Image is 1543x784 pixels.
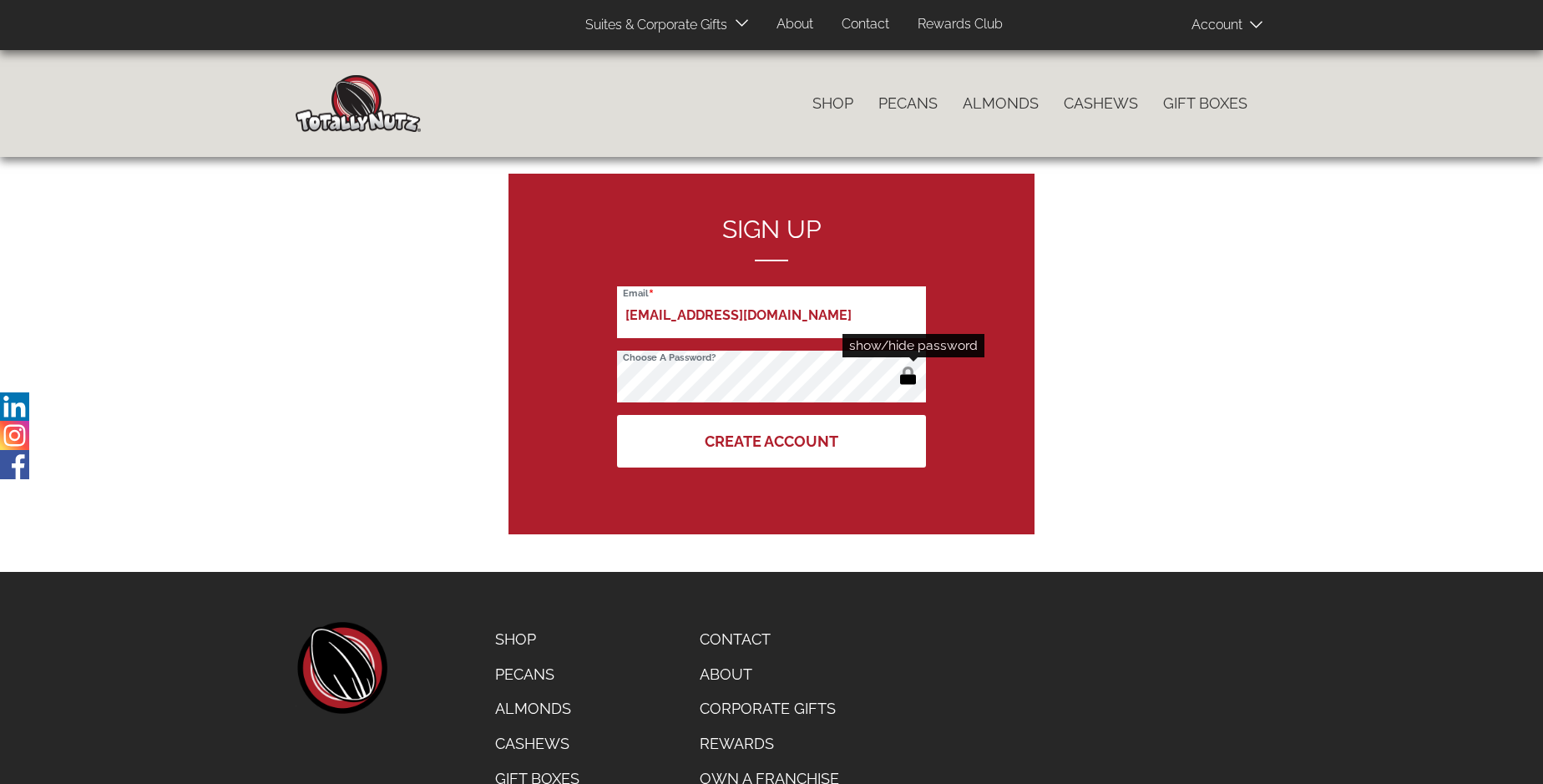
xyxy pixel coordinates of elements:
[950,86,1051,121] a: Almonds
[687,726,852,761] a: Rewards
[296,622,387,714] a: home
[617,415,926,468] button: Create Account
[483,622,592,657] a: Shop
[905,8,1015,41] a: Rewards Club
[687,622,852,657] a: Contact
[1151,86,1260,121] a: Gift Boxes
[687,657,852,692] a: About
[866,86,950,121] a: Pecans
[687,691,852,726] a: Corporate Gifts
[573,9,732,42] a: Suites & Corporate Gifts
[617,286,926,338] input: Email
[829,8,902,41] a: Contact
[617,215,926,261] h2: Sign up
[1051,86,1151,121] a: Cashews
[483,691,592,726] a: Almonds
[764,8,826,41] a: About
[483,726,592,761] a: Cashews
[483,657,592,692] a: Pecans
[842,334,984,357] div: show/hide password
[800,86,866,121] a: Shop
[296,75,421,132] img: Home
